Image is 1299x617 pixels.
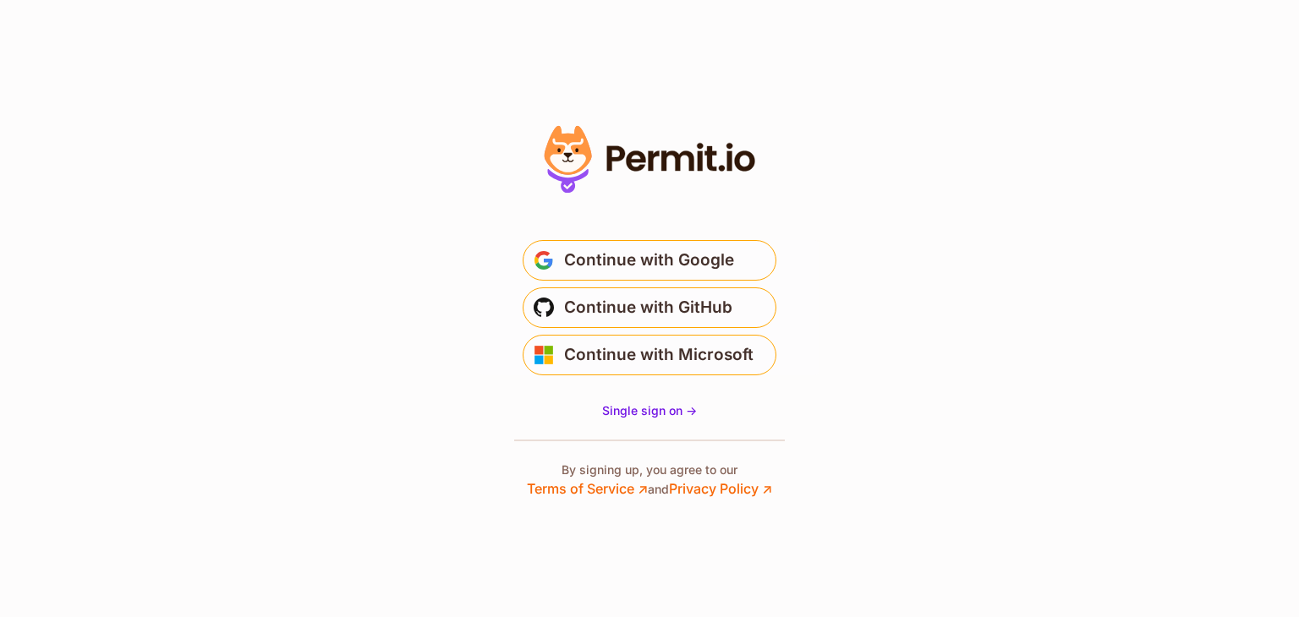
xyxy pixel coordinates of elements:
button: Continue with Google [523,240,776,281]
span: Continue with Google [564,247,734,274]
p: By signing up, you agree to our and [527,461,772,499]
span: Single sign on -> [602,403,697,418]
a: Terms of Service ↗ [527,480,648,497]
span: Continue with Microsoft [564,341,754,369]
a: Privacy Policy ↗ [669,480,772,497]
span: Continue with GitHub [564,294,732,321]
button: Continue with Microsoft [523,335,776,375]
a: Single sign on -> [602,402,697,419]
button: Continue with GitHub [523,287,776,328]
